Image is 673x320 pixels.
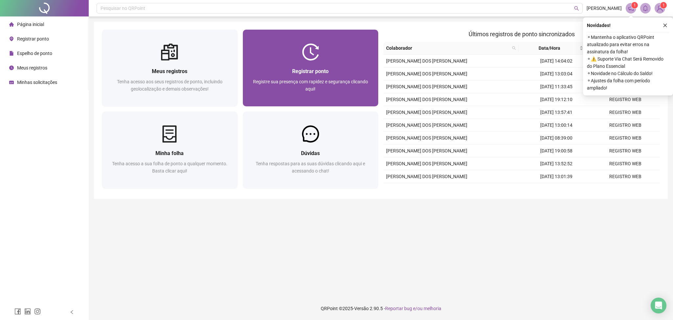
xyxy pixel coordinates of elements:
sup: Atualize o seu contato no menu Meus Dados [660,2,667,9]
span: Tenha acesso a sua folha de ponto a qualquer momento. Basta clicar aqui! [112,161,227,173]
span: Meus registros [17,65,47,70]
span: Colaborador [386,44,509,52]
footer: QRPoint © 2025 - 2.90.5 - [89,297,673,320]
div: Open Intercom Messenger [651,298,666,313]
span: bell [642,5,648,11]
td: [DATE] 13:01:39 [522,170,591,183]
td: REGISTRO WEB [591,93,660,106]
span: [PERSON_NAME] DOS [PERSON_NAME] [386,84,467,89]
span: home [9,22,14,27]
td: [DATE] 13:03:04 [522,67,591,80]
span: [PERSON_NAME] DOS [PERSON_NAME] [386,135,467,141]
td: [DATE] 13:57:41 [522,106,591,119]
span: instagram [34,308,41,315]
span: [PERSON_NAME] DOS [PERSON_NAME] [386,58,467,64]
span: Registre sua presença com rapidez e segurança clicando aqui! [253,79,368,92]
span: linkedin [24,308,31,315]
span: [PERSON_NAME] DOS [PERSON_NAME] [386,71,467,76]
td: [DATE] 08:39:00 [522,132,591,145]
a: Minha folhaTenha acesso a sua folha de ponto a qualquer momento. Basta clicar aqui! [102,112,238,188]
span: [PERSON_NAME] DOS [PERSON_NAME] [386,110,467,115]
span: close [663,23,667,28]
td: [DATE] 19:12:10 [522,93,591,106]
td: [DATE] 14:04:02 [522,55,591,67]
span: [PERSON_NAME] DOS [PERSON_NAME] [386,161,467,166]
span: left [70,310,74,314]
span: ⚬ ⚠️ Suporte Via Chat Será Removido do Plano Essencial [587,55,669,70]
img: 83332 [655,3,665,13]
span: search [512,46,516,50]
td: REGISTRO WEB [591,119,660,132]
td: REGISTRO WEB [591,145,660,157]
span: 1 [634,3,636,8]
sup: 1 [631,2,638,9]
span: schedule [9,80,14,85]
span: 1 [662,3,665,8]
span: Meus registros [152,68,187,74]
span: [PERSON_NAME] DOS [PERSON_NAME] [386,97,467,102]
th: Data/Hora [519,42,586,55]
span: Registrar ponto [17,36,49,41]
span: Espelho de ponto [17,51,52,56]
span: [PERSON_NAME] DOS [PERSON_NAME] [386,148,467,153]
span: [PERSON_NAME] DOS [PERSON_NAME] [386,174,467,179]
span: Reportar bug e/ou melhoria [385,306,441,311]
span: clock-circle [9,66,14,70]
span: Página inicial [17,22,44,27]
span: ⚬ Mantenha o aplicativo QRPoint atualizado para evitar erros na assinatura da folha! [587,34,669,55]
td: [DATE] 13:52:52 [522,157,591,170]
td: [DATE] 11:33:45 [522,80,591,93]
span: facebook [14,308,21,315]
td: REGISTRO WEB [591,157,660,170]
td: [DATE] 19:00:58 [522,145,591,157]
span: environment [9,37,14,41]
td: [DATE] 13:00:14 [522,119,591,132]
span: [PERSON_NAME] [587,5,622,12]
span: Minhas solicitações [17,80,57,85]
span: Novidades ! [587,22,611,29]
span: notification [628,5,634,11]
td: REGISTRO WEB [591,132,660,145]
span: [PERSON_NAME] DOS [PERSON_NAME] [386,122,467,128]
span: Dúvidas [301,150,320,156]
span: Data/Hora [521,44,578,52]
td: REGISTRO WEB [591,170,660,183]
td: REGISTRO WEB [591,106,660,119]
span: Minha folha [155,150,184,156]
span: search [574,6,579,11]
span: Tenha acesso aos seus registros de ponto, incluindo geolocalização e demais observações! [117,79,222,92]
td: [DATE] 08:34:23 [522,183,591,196]
span: Registrar ponto [292,68,329,74]
a: DúvidasTenha respostas para as suas dúvidas clicando aqui e acessando o chat! [243,112,379,188]
span: search [511,43,517,53]
td: REGISTRO WEB [591,183,660,196]
span: file [9,51,14,56]
span: ⚬ Novidade no Cálculo do Saldo! [587,70,669,77]
span: Últimos registros de ponto sincronizados [469,31,575,38]
span: Tenha respostas para as suas dúvidas clicando aqui e acessando o chat! [256,161,365,173]
span: Versão [354,306,369,311]
a: Meus registrosTenha acesso aos seus registros de ponto, incluindo geolocalização e demais observa... [102,30,238,106]
a: Registrar pontoRegistre sua presença com rapidez e segurança clicando aqui! [243,30,379,106]
span: ⚬ Ajustes da folha com período ampliado! [587,77,669,92]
